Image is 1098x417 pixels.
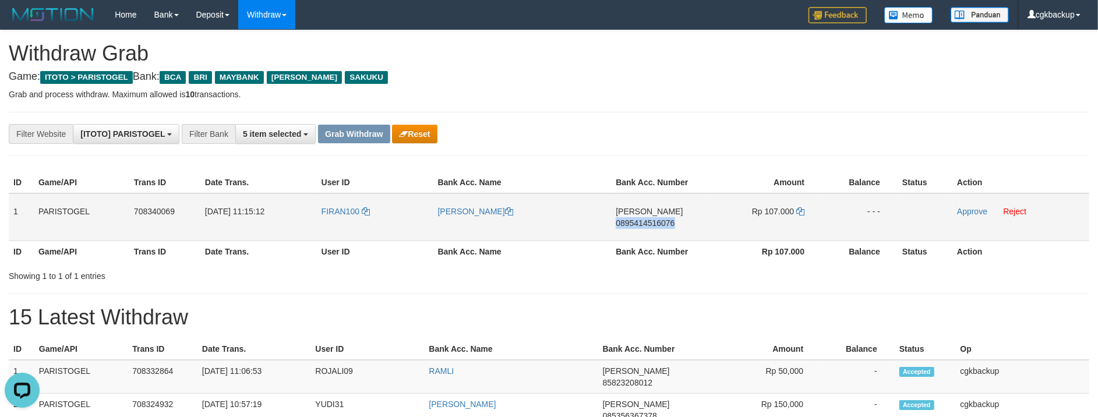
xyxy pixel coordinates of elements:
[9,89,1089,100] p: Grab and process withdraw. Maximum allowed is transactions.
[318,125,390,143] button: Grab Withdraw
[160,71,186,84] span: BCA
[952,172,1089,193] th: Action
[708,241,822,262] th: Rp 107.000
[884,7,933,23] img: Button%20Memo.svg
[956,360,1089,394] td: cgkbackup
[709,338,821,360] th: Amount
[9,6,97,23] img: MOTION_logo.png
[9,42,1089,65] h1: Withdraw Grab
[438,207,513,216] a: [PERSON_NAME]
[134,207,175,216] span: 708340069
[951,7,1009,23] img: panduan.png
[616,218,675,228] span: Copy 0895414516076 to clipboard
[1003,207,1026,216] a: Reject
[128,338,197,360] th: Trans ID
[235,124,316,144] button: 5 item selected
[185,90,195,99] strong: 10
[9,338,34,360] th: ID
[322,207,370,216] a: FIRAN100
[424,338,598,360] th: Bank Acc. Name
[392,125,437,143] button: Reset
[5,5,40,40] button: Open LiveChat chat widget
[956,338,1089,360] th: Op
[9,71,1089,83] h4: Game: Bank:
[317,172,433,193] th: User ID
[9,172,34,193] th: ID
[200,241,317,262] th: Date Trans.
[809,7,867,23] img: Feedback.jpg
[182,124,235,144] div: Filter Bank
[34,193,129,241] td: PARISTOGEL
[899,400,934,410] span: Accepted
[34,338,128,360] th: Game/API
[345,71,388,84] span: SAKUKU
[952,241,1089,262] th: Action
[200,172,317,193] th: Date Trans.
[822,241,898,262] th: Balance
[34,241,129,262] th: Game/API
[603,378,653,387] span: Copy 85823208012 to clipboard
[603,366,670,376] span: [PERSON_NAME]
[267,71,342,84] span: [PERSON_NAME]
[957,207,987,216] a: Approve
[9,241,34,262] th: ID
[822,172,898,193] th: Balance
[899,367,934,377] span: Accepted
[796,207,804,216] a: Copy 107000 to clipboard
[80,129,165,139] span: [ITOTO] PARISTOGEL
[9,306,1089,329] h1: 15 Latest Withdraw
[598,338,710,360] th: Bank Acc. Number
[129,241,200,262] th: Trans ID
[215,71,264,84] span: MAYBANK
[189,71,211,84] span: BRI
[197,338,311,360] th: Date Trans.
[752,207,794,216] span: Rp 107.000
[822,193,898,241] td: - - -
[611,172,708,193] th: Bank Acc. Number
[9,360,34,394] td: 1
[322,207,359,216] span: FIRAN100
[611,241,708,262] th: Bank Acc. Number
[73,124,179,144] button: [ITOTO] PARISTOGEL
[433,172,612,193] th: Bank Acc. Name
[40,71,133,84] span: ITOTO > PARISTOGEL
[709,360,821,394] td: Rp 50,000
[9,193,34,241] td: 1
[708,172,822,193] th: Amount
[243,129,301,139] span: 5 item selected
[129,172,200,193] th: Trans ID
[898,241,952,262] th: Status
[205,207,264,216] span: [DATE] 11:15:12
[429,400,496,409] a: [PERSON_NAME]
[433,241,612,262] th: Bank Acc. Name
[128,360,197,394] td: 708332864
[616,207,683,216] span: [PERSON_NAME]
[898,172,952,193] th: Status
[317,241,433,262] th: User ID
[9,266,449,282] div: Showing 1 to 1 of 1 entries
[34,360,128,394] td: PARISTOGEL
[9,124,73,144] div: Filter Website
[821,338,895,360] th: Balance
[895,338,956,360] th: Status
[821,360,895,394] td: -
[34,172,129,193] th: Game/API
[310,338,424,360] th: User ID
[429,366,454,376] a: RAMLI
[603,400,670,409] span: [PERSON_NAME]
[310,360,424,394] td: ROJALI09
[197,360,311,394] td: [DATE] 11:06:53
